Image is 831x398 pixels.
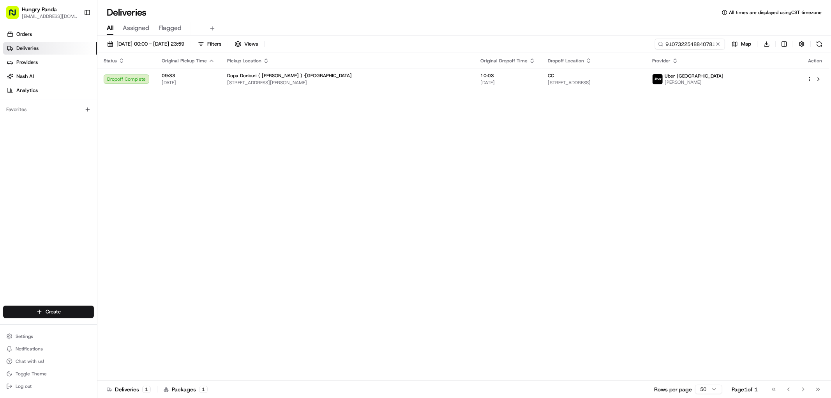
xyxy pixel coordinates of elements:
[30,142,48,148] span: 8月15日
[16,121,22,127] img: 1736555255976-a54dd68f-1ca7-489b-9aae-adbdc363a1c4
[652,58,670,64] span: Provider
[3,331,94,342] button: Settings
[3,306,94,318] button: Create
[548,58,584,64] span: Dropoff Location
[814,39,825,50] button: Refresh
[55,193,94,199] a: Powered byPylon
[16,358,44,364] span: Chat with us!
[66,175,72,181] div: 💻
[807,58,823,64] div: Action
[3,343,94,354] button: Notifications
[16,333,33,340] span: Settings
[162,73,215,79] span: 09:33
[3,356,94,367] button: Chat with us!
[548,80,640,86] span: [STREET_ADDRESS]
[480,73,535,79] span: 10:03
[480,58,528,64] span: Original Dropoff Time
[653,74,663,84] img: uber-new-logo.jpeg
[3,56,97,69] a: Providers
[227,58,261,64] span: Pickup Location
[26,142,28,148] span: •
[16,371,47,377] span: Toggle Theme
[655,39,725,50] input: Type to search
[8,175,14,181] div: 📗
[121,100,142,109] button: See all
[244,41,258,48] span: Views
[3,3,81,22] button: Hungry Panda[EMAIL_ADDRESS][DOMAIN_NAME]
[728,39,755,50] button: Map
[116,41,184,48] span: [DATE] 00:00 - [DATE] 23:59
[3,368,94,379] button: Toggle Theme
[8,31,142,44] p: Welcome 👋
[3,381,94,392] button: Log out
[3,84,97,97] a: Analytics
[74,174,125,182] span: API Documentation
[123,23,149,33] span: Assigned
[104,39,188,50] button: [DATE] 00:00 - [DATE] 23:59
[3,103,94,116] div: Favorites
[207,41,221,48] span: Filters
[741,41,751,48] span: Map
[3,28,97,41] a: Orders
[732,386,758,393] div: Page 1 of 1
[3,70,97,83] a: Nash AI
[142,386,151,393] div: 1
[3,42,97,55] a: Deliveries
[164,386,208,393] div: Packages
[480,80,535,86] span: [DATE]
[8,113,20,126] img: Bea Lacdao
[665,79,723,85] span: [PERSON_NAME]
[5,171,63,185] a: 📗Knowledge Base
[548,73,554,79] span: CC
[227,73,352,79] span: Dopa Donburi ( [PERSON_NAME] ) ·[GEOGRAPHIC_DATA]
[35,82,107,88] div: We're available if you need us!
[16,346,43,352] span: Notifications
[107,386,151,393] div: Deliveries
[194,39,225,50] button: Filters
[22,13,78,19] button: [EMAIL_ADDRESS][DOMAIN_NAME]
[159,23,182,33] span: Flagged
[107,6,146,19] h1: Deliveries
[46,308,61,315] span: Create
[16,383,32,389] span: Log out
[35,74,128,82] div: Start new chat
[162,80,215,86] span: [DATE]
[24,121,63,127] span: [PERSON_NAME]
[78,193,94,199] span: Pylon
[199,386,208,393] div: 1
[16,59,38,66] span: Providers
[16,73,34,80] span: Nash AI
[16,174,60,182] span: Knowledge Base
[22,5,57,13] button: Hungry Panda
[8,8,23,23] img: Nash
[8,74,22,88] img: 1736555255976-a54dd68f-1ca7-489b-9aae-adbdc363a1c4
[20,50,129,58] input: Clear
[227,80,468,86] span: [STREET_ADDRESS][PERSON_NAME]
[65,121,67,127] span: •
[231,39,261,50] button: Views
[16,45,39,52] span: Deliveries
[69,121,87,127] span: 8月19日
[654,386,692,393] p: Rows per page
[107,23,113,33] span: All
[63,171,128,185] a: 💻API Documentation
[665,73,723,79] span: Uber [GEOGRAPHIC_DATA]
[16,74,30,88] img: 1753817452368-0c19585d-7be3-40d9-9a41-2dc781b3d1eb
[729,9,822,16] span: All times are displayed using CST timezone
[162,58,207,64] span: Original Pickup Time
[16,87,38,94] span: Analytics
[104,58,117,64] span: Status
[8,101,52,108] div: Past conversations
[132,77,142,86] button: Start new chat
[16,31,32,38] span: Orders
